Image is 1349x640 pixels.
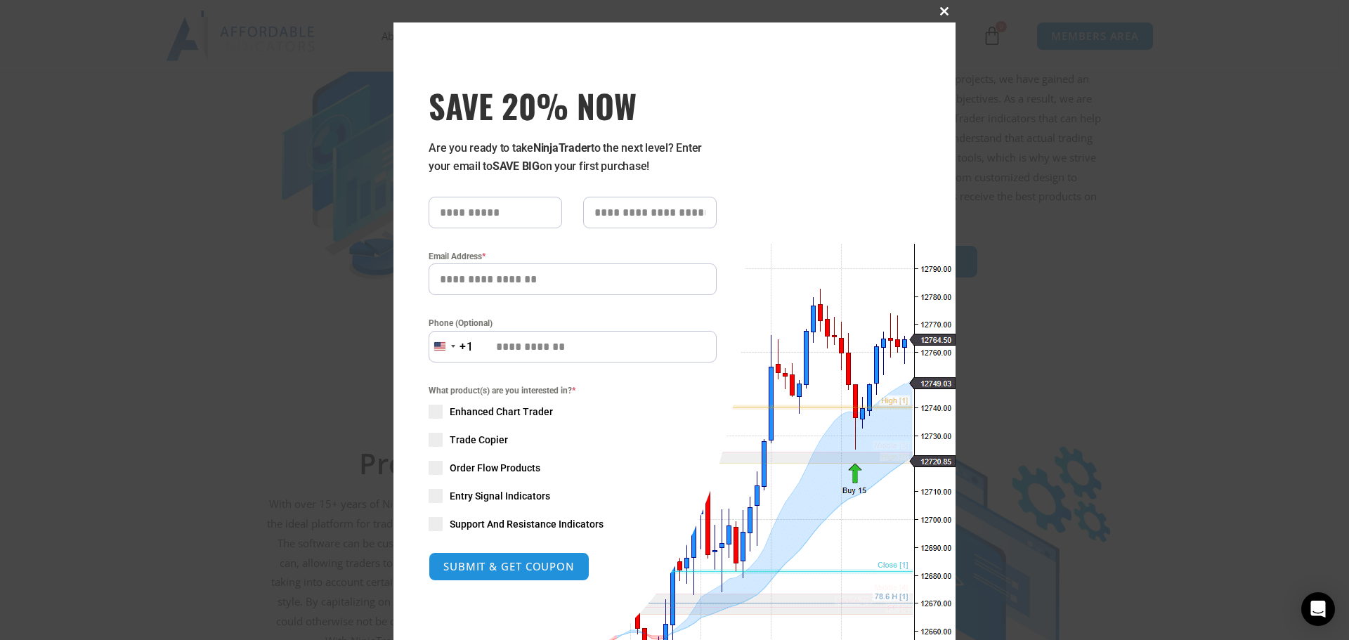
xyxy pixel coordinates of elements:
[450,433,508,447] span: Trade Copier
[450,405,553,419] span: Enhanced Chart Trader
[429,331,474,363] button: Selected country
[429,316,717,330] label: Phone (Optional)
[429,552,589,581] button: SUBMIT & GET COUPON
[429,517,717,531] label: Support And Resistance Indicators
[429,384,717,398] span: What product(s) are you interested in?
[429,461,717,475] label: Order Flow Products
[429,86,717,125] span: SAVE 20% NOW
[429,489,717,503] label: Entry Signal Indicators
[533,141,591,155] strong: NinjaTrader
[429,249,717,263] label: Email Address
[450,489,550,503] span: Entry Signal Indicators
[450,517,604,531] span: Support And Resistance Indicators
[429,405,717,419] label: Enhanced Chart Trader
[450,461,540,475] span: Order Flow Products
[429,139,717,176] p: Are you ready to take to the next level? Enter your email to on your first purchase!
[1301,592,1335,626] div: Open Intercom Messenger
[493,159,540,173] strong: SAVE BIG
[460,338,474,356] div: +1
[429,433,717,447] label: Trade Copier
